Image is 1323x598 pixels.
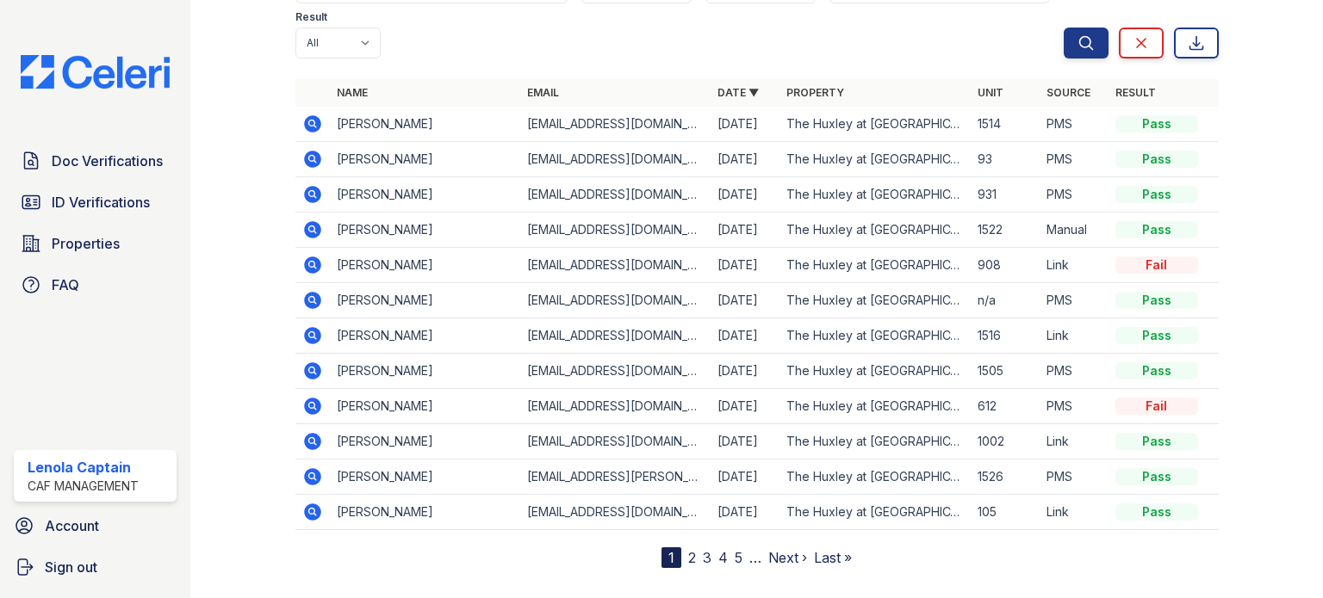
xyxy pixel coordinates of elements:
[337,86,368,99] a: Name
[1115,292,1198,309] div: Pass
[45,557,97,577] span: Sign out
[295,10,327,24] label: Result
[718,549,728,566] a: 4
[7,55,183,89] img: CE_Logo_Blue-a8612792a0a2168367f1c8372b55b34899dd931a85d93a1a3d3e32e68fde9ad4.png
[971,213,1040,248] td: 1522
[711,459,780,495] td: [DATE]
[52,192,150,213] span: ID Verifications
[1115,503,1198,521] div: Pass
[780,459,970,495] td: The Huxley at [GEOGRAPHIC_DATA]
[780,142,970,177] td: The Huxley at [GEOGRAPHIC_DATA]
[688,549,696,566] a: 2
[814,549,852,566] a: Last »
[52,274,79,295] span: FAQ
[780,248,970,283] td: The Huxley at [GEOGRAPHIC_DATA]
[780,495,970,530] td: The Huxley at [GEOGRAPHIC_DATA]
[1115,433,1198,450] div: Pass
[711,248,780,283] td: [DATE]
[780,177,970,213] td: The Huxley at [GEOGRAPHIC_DATA]
[7,509,183,543] a: Account
[330,318,520,354] td: [PERSON_NAME]
[14,185,177,219] a: ID Verifications
[1040,424,1109,459] td: Link
[1115,151,1198,168] div: Pass
[661,547,681,568] div: 1
[1115,221,1198,238] div: Pass
[520,248,711,283] td: [EMAIL_ADDRESS][DOMAIN_NAME]
[1040,177,1109,213] td: PMS
[780,107,970,142] td: The Huxley at [GEOGRAPHIC_DATA]
[711,142,780,177] td: [DATE]
[1115,362,1198,379] div: Pass
[1115,327,1198,344] div: Pass
[1040,142,1109,177] td: PMS
[971,107,1040,142] td: 1514
[780,318,970,354] td: The Huxley at [GEOGRAPHIC_DATA]
[520,213,711,248] td: [EMAIL_ADDRESS][DOMAIN_NAME]
[971,142,1040,177] td: 93
[780,354,970,389] td: The Huxley at [GEOGRAPHIC_DATA]
[749,547,761,568] span: …
[520,142,711,177] td: [EMAIL_ADDRESS][DOMAIN_NAME]
[520,459,711,495] td: [EMAIL_ADDRESS][PERSON_NAME][DOMAIN_NAME]
[527,86,559,99] a: Email
[330,142,520,177] td: [PERSON_NAME]
[520,177,711,213] td: [EMAIL_ADDRESS][DOMAIN_NAME]
[978,86,1003,99] a: Unit
[711,177,780,213] td: [DATE]
[1040,283,1109,318] td: PMS
[1040,459,1109,495] td: PMS
[780,213,970,248] td: The Huxley at [GEOGRAPHIC_DATA]
[330,213,520,248] td: [PERSON_NAME]
[711,107,780,142] td: [DATE]
[1040,248,1109,283] td: Link
[971,495,1040,530] td: 105
[780,424,970,459] td: The Huxley at [GEOGRAPHIC_DATA]
[520,283,711,318] td: [EMAIL_ADDRESS][DOMAIN_NAME]
[1115,398,1198,415] div: Fail
[786,86,844,99] a: Property
[711,354,780,389] td: [DATE]
[520,354,711,389] td: [EMAIL_ADDRESS][DOMAIN_NAME]
[1040,213,1109,248] td: Manual
[703,549,711,566] a: 3
[735,549,742,566] a: 5
[1115,115,1198,133] div: Pass
[971,318,1040,354] td: 1516
[711,213,780,248] td: [DATE]
[1115,256,1198,274] div: Fail
[1040,318,1109,354] td: Link
[7,550,183,584] button: Sign out
[711,283,780,318] td: [DATE]
[520,495,711,530] td: [EMAIL_ADDRESS][DOMAIN_NAME]
[1040,354,1109,389] td: PMS
[971,354,1040,389] td: 1505
[1040,495,1109,530] td: Link
[1115,86,1156,99] a: Result
[520,107,711,142] td: [EMAIL_ADDRESS][DOMAIN_NAME]
[1115,468,1198,485] div: Pass
[1040,389,1109,424] td: PMS
[52,151,163,171] span: Doc Verifications
[330,283,520,318] td: [PERSON_NAME]
[520,389,711,424] td: [EMAIL_ADDRESS][DOMAIN_NAME]
[1047,86,1090,99] a: Source
[330,424,520,459] td: [PERSON_NAME]
[14,144,177,178] a: Doc Verifications
[711,389,780,424] td: [DATE]
[711,424,780,459] td: [DATE]
[28,457,139,478] div: Lenola Captain
[14,226,177,261] a: Properties
[780,389,970,424] td: The Huxley at [GEOGRAPHIC_DATA]
[28,478,139,495] div: CAF Management
[52,233,120,254] span: Properties
[711,495,780,530] td: [DATE]
[717,86,759,99] a: Date ▼
[330,389,520,424] td: [PERSON_NAME]
[520,318,711,354] td: [EMAIL_ADDRESS][DOMAIN_NAME]
[971,283,1040,318] td: n/a
[1040,107,1109,142] td: PMS
[971,459,1040,495] td: 1526
[14,268,177,302] a: FAQ
[330,354,520,389] td: [PERSON_NAME]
